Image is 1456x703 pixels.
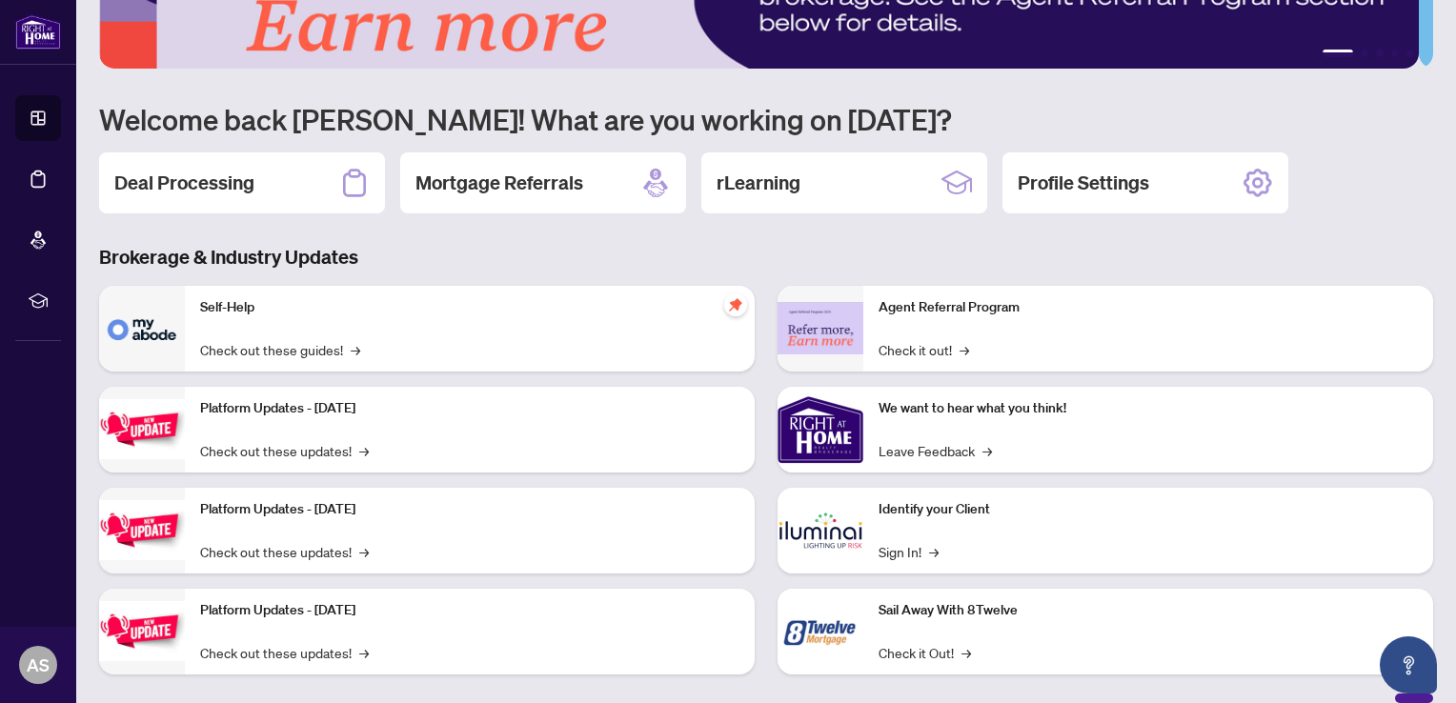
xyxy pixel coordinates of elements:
button: 1 [1323,50,1353,57]
img: Platform Updates - June 23, 2025 [99,601,185,661]
span: → [982,440,992,461]
button: Open asap [1380,636,1437,693]
p: Platform Updates - [DATE] [200,398,739,419]
button: 2 [1361,50,1368,57]
span: AS [27,652,50,678]
span: → [351,339,360,360]
a: Check it Out!→ [879,642,971,663]
a: Check out these updates!→ [200,440,369,461]
button: 3 [1376,50,1384,57]
span: → [359,642,369,663]
p: We want to hear what you think! [879,398,1418,419]
h3: Brokerage & Industry Updates [99,244,1433,271]
img: Identify your Client [778,488,863,573]
img: Platform Updates - July 21, 2025 [99,399,185,459]
h2: Deal Processing [114,170,254,196]
span: → [960,339,969,360]
span: → [961,642,971,663]
p: Platform Updates - [DATE] [200,499,739,520]
p: Platform Updates - [DATE] [200,600,739,621]
img: Agent Referral Program [778,302,863,354]
p: Agent Referral Program [879,297,1418,318]
span: → [359,440,369,461]
img: We want to hear what you think! [778,387,863,472]
p: Self-Help [200,297,739,318]
img: Platform Updates - July 8, 2025 [99,500,185,560]
h2: Profile Settings [1018,170,1149,196]
button: 5 [1406,50,1414,57]
a: Check out these guides!→ [200,339,360,360]
span: → [929,541,939,562]
span: → [359,541,369,562]
a: Sign In!→ [879,541,939,562]
span: pushpin [724,293,747,316]
h2: rLearning [717,170,800,196]
h1: Welcome back [PERSON_NAME]! What are you working on [DATE]? [99,101,1433,137]
img: Self-Help [99,286,185,372]
img: Sail Away With 8Twelve [778,589,863,674]
img: logo [15,14,61,50]
p: Sail Away With 8Twelve [879,600,1418,621]
a: Check it out!→ [879,339,969,360]
button: 4 [1391,50,1399,57]
a: Check out these updates!→ [200,541,369,562]
p: Identify your Client [879,499,1418,520]
a: Check out these updates!→ [200,642,369,663]
a: Leave Feedback→ [879,440,992,461]
h2: Mortgage Referrals [415,170,583,196]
